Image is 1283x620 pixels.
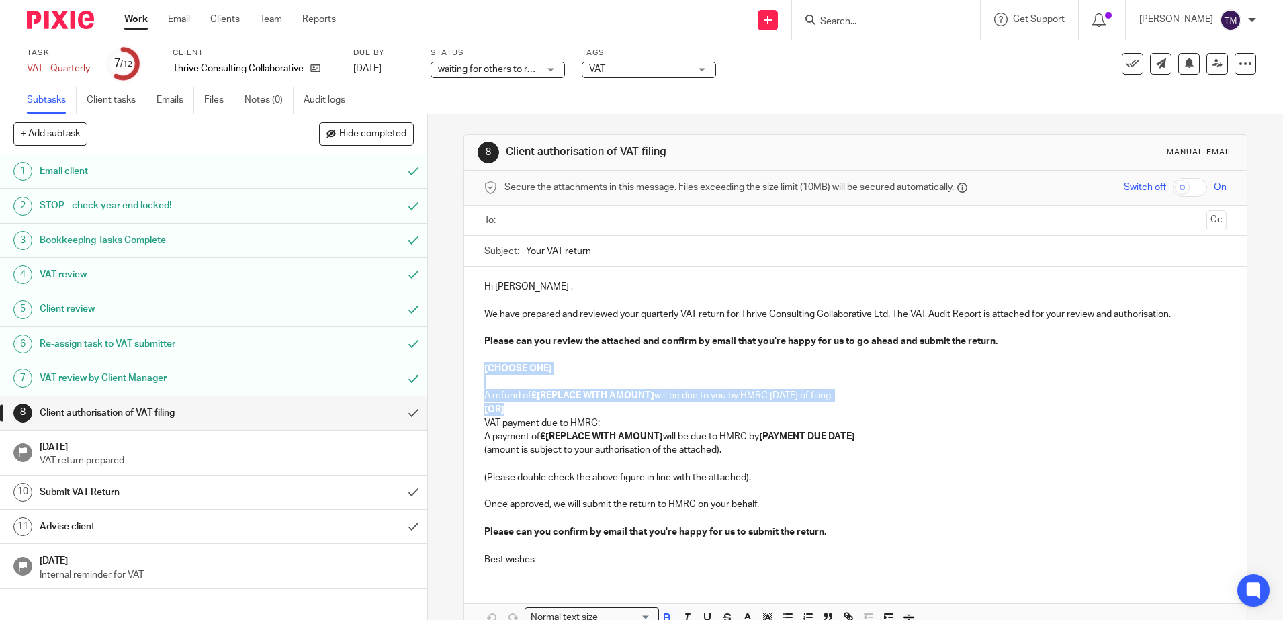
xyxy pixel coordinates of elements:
[484,471,1227,484] p: (Please double check the above figure in line with the attached).
[484,527,826,537] strong: Please can you confirm by email that you're happy for us to submit the return.
[40,230,271,251] h1: Bookkeeping Tasks Complete
[13,517,32,536] div: 11
[27,62,90,75] div: VAT - Quarterly
[114,56,132,71] div: 7
[484,389,1227,402] p: A refund of will be due to you by HMRC [DATE] of filing.
[1013,15,1065,24] span: Get Support
[245,87,294,114] a: Notes (0)
[304,87,355,114] a: Audit logs
[302,13,336,26] a: Reports
[531,391,654,400] strong: £[REPLACE WITH AMOUNT]
[157,87,194,114] a: Emails
[1139,13,1213,26] p: [PERSON_NAME]
[13,404,32,423] div: 8
[13,483,32,502] div: 10
[40,195,271,216] h1: STOP - check year end locked!
[27,48,90,58] label: Task
[13,369,32,388] div: 7
[124,13,148,26] a: Work
[13,197,32,216] div: 2
[27,11,94,29] img: Pixie
[1167,147,1233,158] div: Manual email
[13,265,32,284] div: 4
[484,364,552,373] strong: [CHOOSE ONE]
[484,280,1227,294] p: Hi [PERSON_NAME] ,
[40,265,271,285] h1: VAT review
[40,482,271,502] h1: Submit VAT Return
[260,13,282,26] a: Team
[478,142,499,163] div: 8
[40,299,271,319] h1: Client review
[484,405,504,414] strong: [OR]
[819,16,940,28] input: Search
[484,498,1227,511] p: Once approved, we will submit the return to HMRC on your behalf.
[1220,9,1241,31] img: svg%3E
[13,122,87,145] button: + Add subtask
[353,64,382,73] span: [DATE]
[40,334,271,354] h1: Re-assign task to VAT submitter
[484,337,998,346] strong: Please can you review the attached and confirm by email that you're happy for us to go ahead and ...
[540,432,663,441] strong: £[REPLACE WITH AMOUNT]
[40,403,271,423] h1: Client authorisation of VAT filing
[319,122,414,145] button: Hide completed
[1206,210,1227,230] button: Cc
[173,62,304,75] p: Thrive Consulting Collaborative Ltd
[484,416,1227,430] p: VAT payment due to HMRC:
[582,48,716,58] label: Tags
[1214,181,1227,194] span: On
[40,454,414,468] p: VAT return prepared
[13,300,32,319] div: 5
[484,430,1227,443] p: A payment of will be due to HMRC by
[438,64,545,74] span: waiting for others to reply
[40,161,271,181] h1: Email client
[504,181,954,194] span: Secure the attachments in this message. Files exceeding the size limit (10MB) will be secured aut...
[484,553,1227,566] p: Best wishes
[204,87,234,114] a: Files
[339,129,406,140] span: Hide completed
[13,231,32,250] div: 3
[353,48,414,58] label: Due by
[120,60,132,68] small: /12
[87,87,146,114] a: Client tasks
[27,87,77,114] a: Subtasks
[168,13,190,26] a: Email
[173,48,337,58] label: Client
[484,245,519,258] label: Subject:
[589,64,605,74] span: VAT
[40,368,271,388] h1: VAT review by Client Manager
[13,335,32,353] div: 6
[210,13,240,26] a: Clients
[13,162,32,181] div: 1
[506,145,884,159] h1: Client authorisation of VAT filing
[484,308,1227,321] p: We have prepared and reviewed your quarterly VAT return for Thrive Consulting Collaborative Ltd. ...
[484,214,499,227] label: To:
[40,517,271,537] h1: Advise client
[431,48,565,58] label: Status
[484,443,1227,457] p: (amount is subject to your authorisation of the attached).
[40,437,414,454] h1: [DATE]
[759,432,855,441] strong: [PAYMENT DUE DATE]
[40,551,414,568] h1: [DATE]
[40,568,414,582] p: Internal reminder for VAT
[1124,181,1166,194] span: Switch off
